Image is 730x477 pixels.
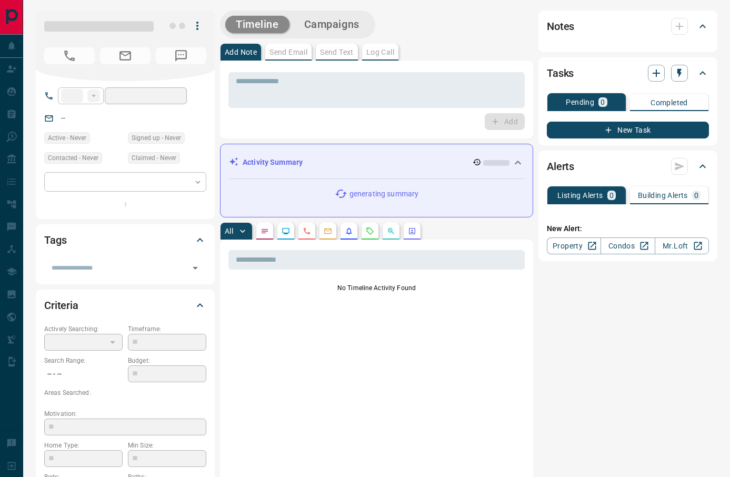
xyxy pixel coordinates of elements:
[44,365,123,383] p: -- - --
[128,441,206,450] p: Min Size:
[48,133,86,143] span: Active - Never
[128,356,206,365] p: Budget:
[655,237,709,254] a: Mr.Loft
[225,16,289,33] button: Timeline
[294,16,370,33] button: Campaigns
[408,227,416,235] svg: Agent Actions
[547,223,709,234] p: New Alert:
[44,356,123,365] p: Search Range:
[547,14,709,39] div: Notes
[44,297,78,314] h2: Criteria
[387,227,395,235] svg: Opportunities
[547,154,709,179] div: Alerts
[61,114,65,122] a: --
[44,227,206,253] div: Tags
[324,227,332,235] svg: Emails
[609,192,614,199] p: 0
[651,99,688,106] p: Completed
[638,192,688,199] p: Building Alerts
[44,409,206,419] p: Motivation:
[229,153,524,172] div: Activity Summary
[547,18,574,35] h2: Notes
[128,324,206,334] p: Timeframe:
[601,98,605,106] p: 0
[601,237,655,254] a: Condos
[156,47,206,64] span: No Number
[557,192,603,199] p: Listing Alerts
[228,283,525,293] p: No Timeline Activity Found
[261,227,269,235] svg: Notes
[44,324,123,334] p: Actively Searching:
[547,61,709,86] div: Tasks
[132,153,176,163] span: Claimed - Never
[44,293,206,318] div: Criteria
[547,237,601,254] a: Property
[547,65,574,82] h2: Tasks
[243,157,303,168] p: Activity Summary
[100,47,151,64] span: No Email
[282,227,290,235] svg: Lead Browsing Activity
[188,261,203,275] button: Open
[44,388,206,397] p: Areas Searched:
[44,47,95,64] span: No Number
[225,48,257,56] p: Add Note
[132,133,181,143] span: Signed up - Never
[225,227,233,235] p: All
[48,153,98,163] span: Contacted - Never
[349,188,418,200] p: generating summary
[694,192,698,199] p: 0
[303,227,311,235] svg: Calls
[366,227,374,235] svg: Requests
[345,227,353,235] svg: Listing Alerts
[44,441,123,450] p: Home Type:
[547,122,709,138] button: New Task
[566,98,594,106] p: Pending
[547,158,574,175] h2: Alerts
[44,232,66,249] h2: Tags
